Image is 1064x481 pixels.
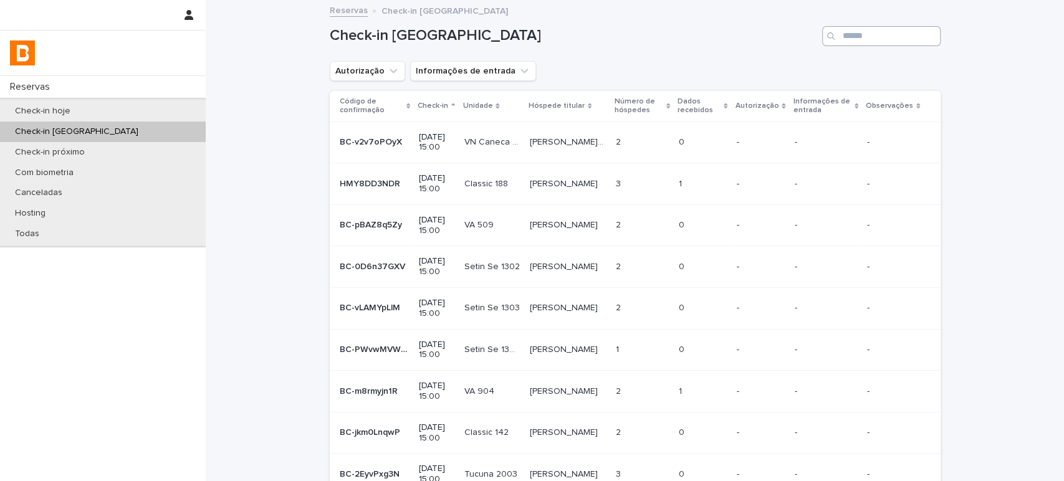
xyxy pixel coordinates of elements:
p: 2 [616,300,623,313]
p: - [795,303,858,313]
tr: BC-pBAZ8q5ZyBC-pBAZ8q5Zy [DATE] 15:00VA 509VA 509 [PERSON_NAME][PERSON_NAME] 22 00 --- [330,204,941,246]
p: Observações [866,99,913,113]
p: - [736,345,784,355]
p: 2 [616,135,623,148]
p: Check-in [418,99,448,113]
p: Número de hóspedes [615,95,663,118]
p: - [795,469,858,480]
p: [PERSON_NAME] [530,384,600,397]
p: 2 [616,384,623,397]
p: BC-PWvwMVW72 [340,342,411,355]
p: Todas [5,229,49,239]
p: - [795,179,858,189]
p: [PERSON_NAME] [530,217,600,231]
img: zVaNuJHRTjyIjT5M9Xd5 [10,40,35,65]
p: - [867,137,920,148]
p: Hóspede titular [529,99,585,113]
p: 2 [616,425,623,438]
p: - [795,262,858,272]
p: - [736,427,784,438]
input: Search [822,26,941,46]
p: [DATE] 15:00 [419,132,454,153]
p: - [795,386,858,397]
p: 0 [679,342,687,355]
p: - [867,303,920,313]
p: - [736,303,784,313]
p: Jasmin Dezotti Lovisi [530,135,608,148]
p: - [867,345,920,355]
button: Autorização [330,61,405,81]
tr: BC-jkm0LnqwPBC-jkm0LnqwP [DATE] 15:00Classic 142Classic 142 [PERSON_NAME][PERSON_NAME] 22 00 --- [330,412,941,454]
p: 2 [616,259,623,272]
h1: Check-in [GEOGRAPHIC_DATA] [330,27,817,45]
p: Dados recebidos [678,95,721,118]
p: 1 [679,176,684,189]
p: BC-vLAMYpLlM [340,300,403,313]
p: [DATE] 15:00 [419,173,454,194]
p: - [867,179,920,189]
p: Check-in [GEOGRAPHIC_DATA] [381,3,508,17]
p: [DATE] 15:00 [419,215,454,236]
tr: BC-vLAMYpLlMBC-vLAMYpLlM [DATE] 15:00Setin Se 1303Setin Se 1303 [PERSON_NAME][PERSON_NAME] 22 00 --- [330,287,941,329]
p: Setin Se 1302 [464,259,522,272]
p: BC-0D6n37GXV [340,259,408,272]
p: [DATE] 15:00 [419,298,454,319]
p: [PERSON_NAME] [530,425,600,438]
p: VA 904 [464,384,496,397]
p: BC-v2v7oPOyX [340,135,405,148]
p: 3 [616,467,623,480]
p: - [867,469,920,480]
p: Classic 142 [464,425,510,438]
p: Hosting [5,208,55,219]
p: [PERSON_NAME] [530,300,600,313]
p: 1 [616,342,621,355]
p: Vinícius Nascimento [530,259,600,272]
tr: BC-v2v7oPOyXBC-v2v7oPOyX [DATE] 15:00VN Caneca 905VN Caneca 905 [PERSON_NAME] Lovisi[PERSON_NAME]... [330,121,941,163]
p: BC-m8rmyjn1R [340,384,400,397]
p: - [736,386,784,397]
p: - [867,386,920,397]
a: Reservas [330,2,368,17]
p: Unidade [463,99,492,113]
p: 2 [616,217,623,231]
p: - [795,345,858,355]
p: VA 509 [464,217,496,231]
p: Clara Chapermann Tavares [530,467,600,480]
p: - [736,220,784,231]
p: Autorização [735,99,779,113]
p: - [736,179,784,189]
p: - [795,220,858,231]
p: [PERSON_NAME] [530,176,600,189]
p: Com biometria [5,168,84,178]
p: 0 [679,217,687,231]
p: Setin Se 1303 [464,300,522,313]
p: Check-in [GEOGRAPHIC_DATA] [5,126,148,137]
p: BC-jkm0LnqwP [340,425,403,438]
p: - [867,262,920,272]
p: 1 [679,384,684,397]
p: Reservas [5,81,60,93]
p: Setin Se 1304 [464,342,522,355]
p: Informações de entrada [793,95,851,118]
p: BC-pBAZ8q5Zy [340,217,405,231]
p: - [867,427,920,438]
p: 3 [616,176,623,189]
p: - [736,262,784,272]
tr: BC-PWvwMVW72BC-PWvwMVW72 [DATE] 15:00Setin Se 1304Setin Se 1304 [PERSON_NAME][PERSON_NAME] 11 00 --- [330,329,941,371]
p: 0 [679,135,687,148]
p: VN Caneca 905 [464,135,522,148]
tr: BC-0D6n37GXVBC-0D6n37GXV [DATE] 15:00Setin Se 1302Setin Se 1302 [PERSON_NAME][PERSON_NAME] 22 00 --- [330,246,941,288]
button: Informações de entrada [410,61,536,81]
p: [DATE] 15:00 [419,381,454,402]
p: Código de confirmação [340,95,403,118]
p: - [795,427,858,438]
p: Check-in hoje [5,106,80,117]
p: 0 [679,259,687,272]
p: Check-in próximo [5,147,95,158]
p: Canceladas [5,188,72,198]
p: - [867,220,920,231]
p: 0 [679,425,687,438]
p: [DATE] 15:00 [419,340,454,361]
p: HMY8DD3NDR [340,176,403,189]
